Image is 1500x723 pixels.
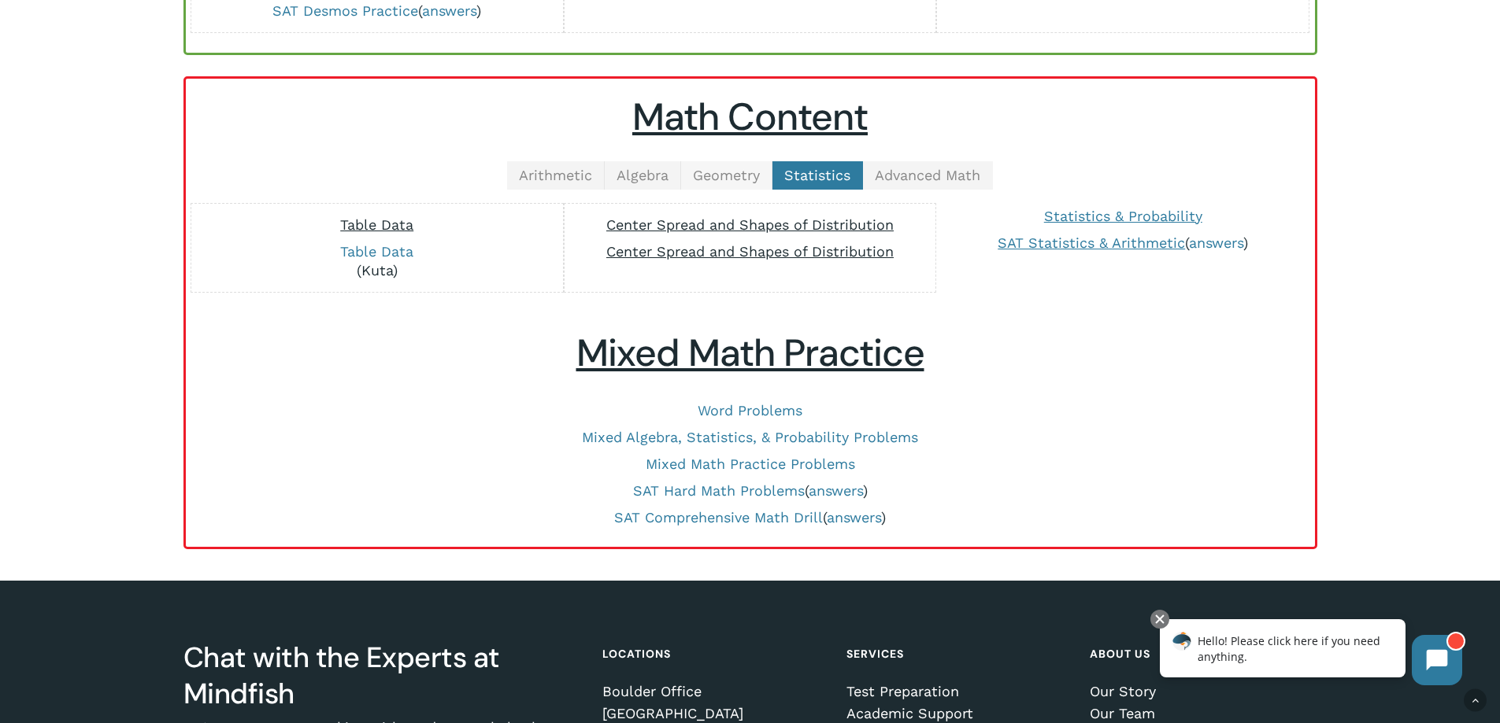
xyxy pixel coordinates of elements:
a: SAT Desmos Practice [272,2,418,19]
span: Center Spread and Shapes of Distribution [606,216,894,233]
h4: Locations [602,640,824,668]
a: answers [809,482,863,499]
a: Our Team [1090,706,1311,721]
iframe: Chatbot [1143,607,1478,701]
span: Center Spread and Shapes of Distribution [606,243,894,260]
p: ( ) [948,234,1298,253]
p: ( ) [199,2,555,20]
a: SAT Comprehensive Math Drill [614,509,823,526]
a: Test Preparation [846,684,1068,699]
a: SAT Hard Math Problems [633,482,805,499]
u: Math Content [632,92,868,142]
a: Mixed Math Practice Problems [646,456,855,472]
a: Word Problems [698,402,802,419]
a: answers [422,2,476,19]
a: Academic Support [846,706,1068,721]
span: Arithmetic [519,167,592,183]
a: Boulder Office [602,684,824,699]
h4: About Us [1090,640,1311,668]
span: Statistics [784,167,850,183]
a: SAT Statistics & Arithmetic [998,234,1185,251]
p: ( ) [202,481,1298,500]
a: answers [827,509,881,526]
a: Arithmetic [507,161,605,190]
span: Table Data [340,216,413,233]
span: Advanced Math [875,167,980,183]
a: Table Data [340,243,413,260]
h4: Services [846,640,1068,668]
a: Our Story [1090,684,1311,699]
a: Advanced Math [863,161,993,190]
span: Algebra [617,167,669,183]
a: Geometry [681,161,772,190]
a: Statistics & Probability [1044,208,1202,224]
span: Geometry [693,167,760,183]
h3: Chat with the Experts at Mindfish [183,640,580,712]
p: ( ) [202,508,1298,527]
a: answers [1189,234,1243,251]
u: Mixed Math Practice [576,328,924,378]
a: Mixed Algebra, Statistics, & Probability Problems [582,429,918,445]
a: [GEOGRAPHIC_DATA] [602,706,824,721]
p: (Kuta) [199,242,555,280]
a: Statistics [772,161,863,190]
a: Algebra [605,161,681,190]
